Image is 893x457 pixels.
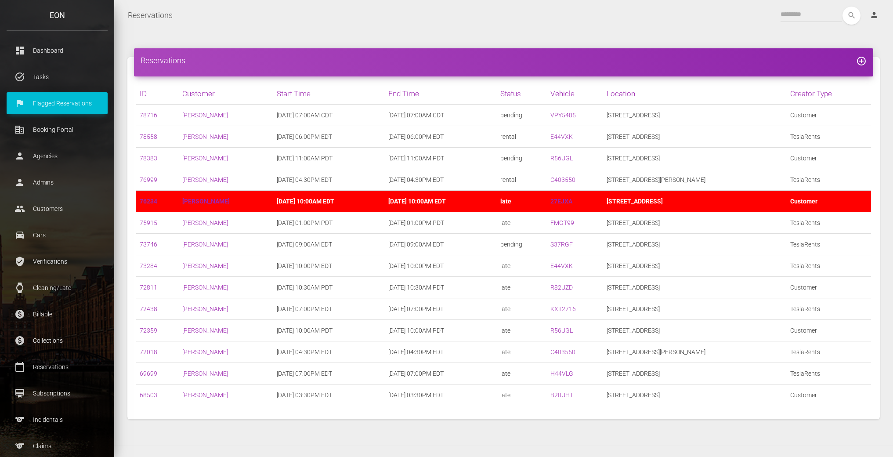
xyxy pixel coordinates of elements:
[787,212,871,234] td: TeslaRents
[7,224,108,246] a: drive_eta Cars
[13,202,101,215] p: Customers
[140,392,157,399] a: 68503
[7,435,108,457] a: sports Claims
[497,83,547,105] th: Status
[385,169,497,191] td: [DATE] 04:30PM EDT
[497,384,547,406] td: late
[603,191,786,212] td: [STREET_ADDRESS]
[550,219,574,226] a: FMGT99
[603,148,786,169] td: [STREET_ADDRESS]
[7,250,108,272] a: verified_user Verifications
[141,55,867,66] h4: Reservations
[603,277,786,298] td: [STREET_ADDRESS]
[603,234,786,255] td: [STREET_ADDRESS]
[140,112,157,119] a: 78716
[273,298,385,320] td: [DATE] 07:00PM EDT
[385,234,497,255] td: [DATE] 09:00AM EDT
[7,40,108,62] a: dashboard Dashboard
[550,327,573,334] a: R56UGL
[385,384,497,406] td: [DATE] 03:30PM EDT
[550,262,573,269] a: E44VXK
[603,126,786,148] td: [STREET_ADDRESS]
[787,234,871,255] td: TeslaRents
[273,234,385,255] td: [DATE] 09:00AM EDT
[273,212,385,234] td: [DATE] 01:00PM PDT
[182,219,228,226] a: [PERSON_NAME]
[550,348,575,355] a: C403550
[787,320,871,341] td: Customer
[547,83,603,105] th: Vehicle
[128,4,173,26] a: Reservations
[273,384,385,406] td: [DATE] 03:30PM EDT
[550,198,572,205] a: 27EJXA
[273,148,385,169] td: [DATE] 11:00AM PDT
[273,341,385,363] td: [DATE] 04:30PM EDT
[550,176,575,183] a: C403550
[550,305,576,312] a: KXT2716
[13,97,101,110] p: Flagged Reservations
[497,126,547,148] td: rental
[140,348,157,355] a: 72018
[550,112,576,119] a: VPY5485
[7,119,108,141] a: corporate_fare Booking Portal
[863,7,886,24] a: person
[603,363,786,384] td: [STREET_ADDRESS]
[7,145,108,167] a: person Agencies
[182,348,228,355] a: [PERSON_NAME]
[787,126,871,148] td: TeslaRents
[140,219,157,226] a: 75915
[13,387,101,400] p: Subscriptions
[497,255,547,277] td: late
[385,148,497,169] td: [DATE] 11:00AM PDT
[787,83,871,105] th: Creator Type
[140,284,157,291] a: 72811
[273,83,385,105] th: Start Time
[13,360,101,374] p: Reservations
[7,330,108,352] a: paid Collections
[385,341,497,363] td: [DATE] 04:30PM EDT
[13,439,101,453] p: Claims
[385,298,497,320] td: [DATE] 07:00PM EDT
[182,241,228,248] a: [PERSON_NAME]
[7,66,108,88] a: task_alt Tasks
[497,320,547,341] td: late
[13,44,101,57] p: Dashboard
[182,284,228,291] a: [PERSON_NAME]
[787,169,871,191] td: TeslaRents
[550,241,573,248] a: S37RGF
[7,92,108,114] a: flag Flagged Reservations
[603,105,786,126] td: [STREET_ADDRESS]
[870,11,879,19] i: person
[385,320,497,341] td: [DATE] 10:00AM PDT
[856,56,867,65] a: add_circle_outline
[140,198,157,205] a: 76234
[273,126,385,148] td: [DATE] 06:00PM EDT
[842,7,860,25] button: search
[182,155,228,162] a: [PERSON_NAME]
[140,327,157,334] a: 72359
[497,234,547,255] td: pending
[7,382,108,404] a: card_membership Subscriptions
[787,384,871,406] td: Customer
[603,341,786,363] td: [STREET_ADDRESS][PERSON_NAME]
[787,191,871,212] td: Customer
[385,277,497,298] td: [DATE] 10:30AM PDT
[603,298,786,320] td: [STREET_ADDRESS]
[140,155,157,162] a: 78383
[497,212,547,234] td: late
[385,105,497,126] td: [DATE] 07:00AM CDT
[603,83,786,105] th: Location
[140,262,157,269] a: 73284
[136,83,179,105] th: ID
[787,363,871,384] td: TeslaRents
[497,363,547,384] td: late
[13,281,101,294] p: Cleaning/Late
[273,320,385,341] td: [DATE] 10:00AM PDT
[497,191,547,212] td: late
[603,212,786,234] td: [STREET_ADDRESS]
[273,191,385,212] td: [DATE] 10:00AM EDT
[182,392,228,399] a: [PERSON_NAME]
[13,413,101,426] p: Incidentals
[385,212,497,234] td: [DATE] 01:00PM PDT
